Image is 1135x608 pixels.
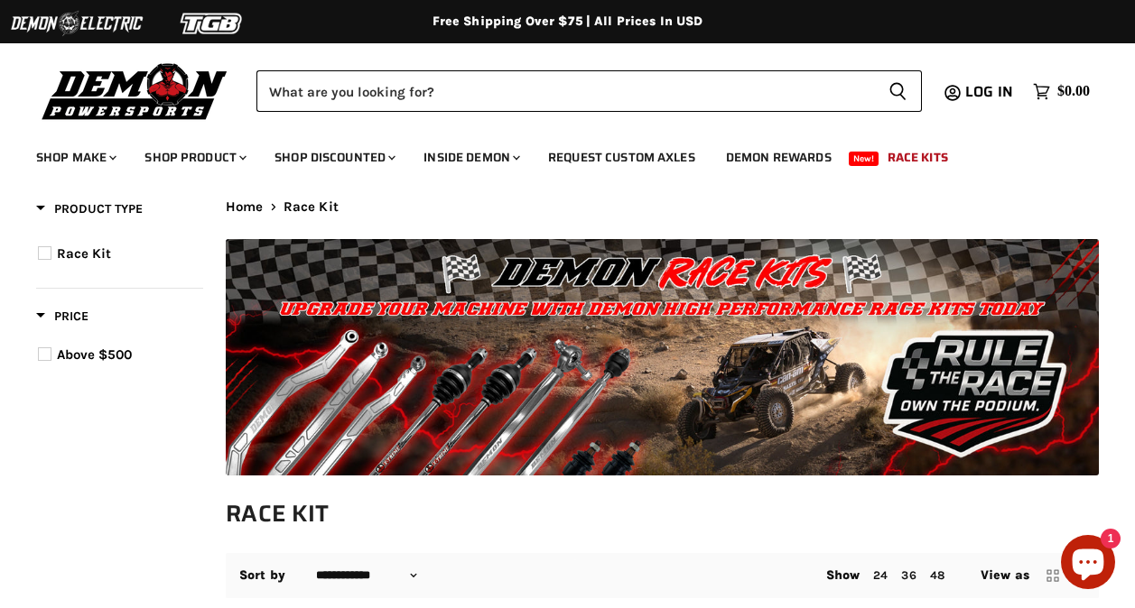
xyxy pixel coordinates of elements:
button: grid view [1044,567,1062,585]
span: Above $500 [57,346,132,363]
img: TGB Logo 2 [144,6,280,41]
a: 36 [901,568,916,582]
inbox-online-store-chat: Shopify online store chat [1056,535,1121,594]
div: Product filter [36,199,203,389]
a: $0.00 [1024,78,1099,105]
a: Request Custom Axles [535,139,709,176]
span: View as [981,568,1029,583]
nav: Breadcrumbs [226,199,1099,215]
a: Race Kits [874,139,962,176]
form: Product [256,70,922,112]
a: Shop Product [131,139,257,176]
a: Demon Rewards [712,139,845,176]
span: Race Kit [57,245,111,262]
button: Filter by Price [36,308,88,330]
img: Demon Powersports [36,59,234,123]
a: Home [226,199,264,215]
img: Demon Electric Logo 2 [9,6,144,41]
a: 48 [930,568,944,582]
span: Product Type [36,201,143,216]
span: Price [36,309,88,324]
a: Shop Discounted [261,139,406,176]
nav: Collection utilities [226,553,1099,598]
a: Inside Demon [410,139,531,176]
h1: Race Kit [226,499,1099,529]
span: New! [849,152,879,166]
button: Search [874,70,922,112]
button: Filter by Product Type [36,200,143,223]
span: Log in [965,80,1013,103]
a: 24 [873,568,888,582]
label: Sort by [239,568,285,583]
span: Race Kit [284,199,339,215]
span: $0.00 [1057,83,1090,100]
a: Shop Make [23,139,127,176]
a: Log in [957,84,1024,100]
span: Show [826,567,861,583]
input: Search [256,70,874,112]
ul: Main menu [23,132,1085,176]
